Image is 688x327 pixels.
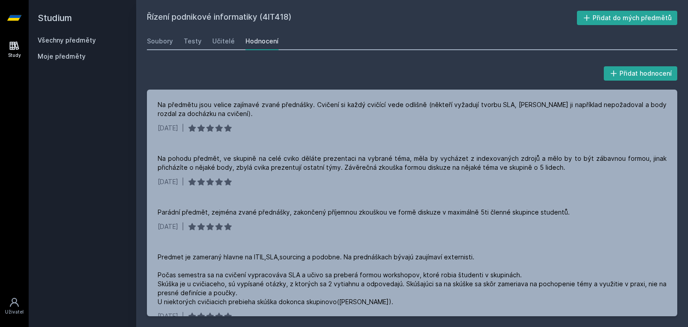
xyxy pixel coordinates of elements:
div: | [182,124,184,133]
div: | [182,177,184,186]
a: Uživatel [2,293,27,320]
div: Hodnocení [245,37,279,46]
span: Moje předměty [38,52,86,61]
div: [DATE] [158,312,178,321]
div: Parádní předmět, zejména zvané přednášky, zakončený příjemnou zkouškou ve formě diskuze v maximál... [158,208,570,217]
div: Na pohodu předmět, ve skupině na celé cviko děláte prezentaci na vybrané téma, měla by vycházet z... [158,154,666,172]
div: | [182,222,184,231]
div: [DATE] [158,177,178,186]
a: Hodnocení [245,32,279,50]
button: Přidat do mých předmětů [577,11,678,25]
div: Uživatel [5,309,24,315]
a: Testy [184,32,202,50]
button: Přidat hodnocení [604,66,678,81]
h2: Řízení podnikové informatiky (4IT418) [147,11,577,25]
div: | [182,312,184,321]
a: Učitelé [212,32,235,50]
div: Predmet je zameraný hlavne na ITIL,SLA,sourcing a podobne. Na prednáškach bývajú zaujímaví extern... [158,253,666,306]
div: Testy [184,37,202,46]
div: [DATE] [158,124,178,133]
div: Na předmětu jsou velice zajímavé zvané přednášky. Cvičení si každý cvičící vede odlišně (někteří ... [158,100,666,118]
a: Study [2,36,27,63]
a: Všechny předměty [38,36,96,44]
a: Soubory [147,32,173,50]
div: Učitelé [212,37,235,46]
div: Study [8,52,21,59]
div: Soubory [147,37,173,46]
div: [DATE] [158,222,178,231]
